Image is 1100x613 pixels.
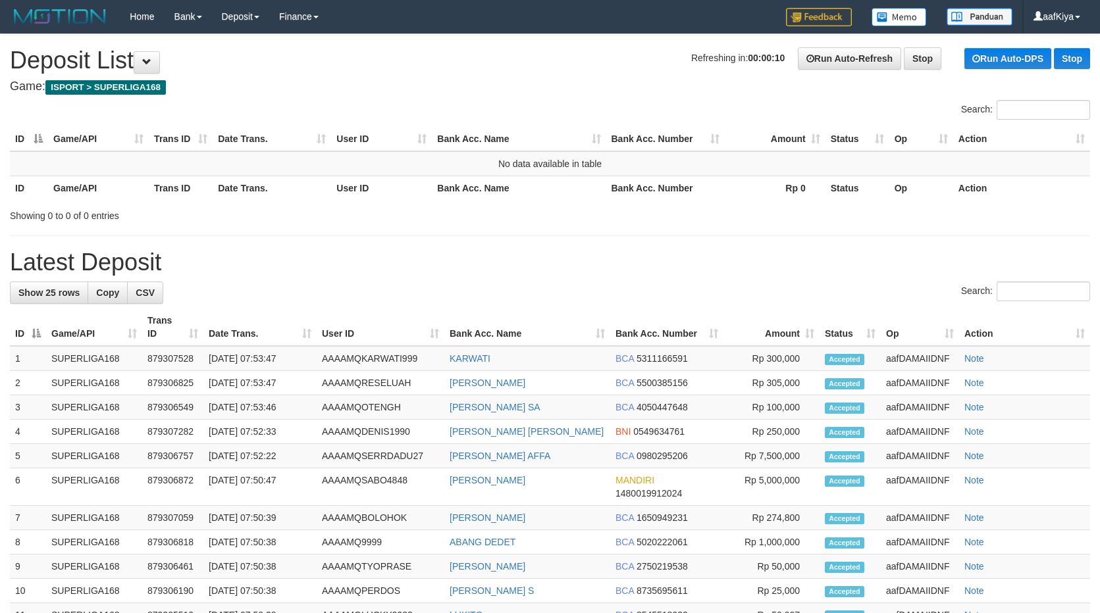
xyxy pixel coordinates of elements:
[637,537,688,547] span: Copy 5020222061 to clipboard
[317,346,444,371] td: AAAAMQKARWATI999
[615,585,634,596] span: BCA
[10,554,46,579] td: 9
[889,176,953,200] th: Op
[615,475,654,485] span: MANDIRI
[825,127,889,151] th: Status: activate to sort column ascending
[142,506,203,530] td: 879307059
[203,444,317,468] td: [DATE] 07:52:22
[961,282,1090,301] label: Search:
[615,402,634,412] span: BCA
[10,7,110,26] img: MOTION_logo.png
[723,530,820,554] td: Rp 1,000,000
[825,513,864,524] span: Accepted
[203,468,317,506] td: [DATE] 07:50:47
[964,537,984,547] a: Note
[203,395,317,420] td: [DATE] 07:53:46
[964,402,984,412] a: Note
[881,308,959,346] th: Op: activate to sort column ascending
[964,512,984,523] a: Note
[997,282,1090,301] input: Search:
[881,468,959,506] td: aafDAMAIIDNF
[881,395,959,420] td: aafDAMAIIDNF
[317,420,444,444] td: AAAAMQDENIS1990
[142,420,203,444] td: 879307282
[964,585,984,596] a: Note
[46,468,142,506] td: SUPERLIGA168
[450,402,540,412] a: [PERSON_NAME] SA
[964,353,984,364] a: Note
[46,371,142,395] td: SUPERLIGA168
[10,127,48,151] th: ID: activate to sort column descending
[317,444,444,468] td: AAAAMQSERRDADU27
[825,403,864,414] span: Accepted
[450,378,525,388] a: [PERSON_NAME]
[637,378,688,388] span: Copy 5500385156 to clipboard
[881,554,959,579] td: aafDAMAIIDNF
[317,371,444,395] td: AAAAMQRESELUAH
[317,468,444,506] td: AAAAMQSABO4848
[798,47,901,70] a: Run Auto-Refresh
[615,512,634,523] span: BCA
[723,371,820,395] td: Rp 305,000
[203,346,317,371] td: [DATE] 07:53:47
[203,420,317,444] td: [DATE] 07:52:33
[825,427,864,438] span: Accepted
[444,308,610,346] th: Bank Acc. Name: activate to sort column ascending
[825,537,864,549] span: Accepted
[881,346,959,371] td: aafDAMAIIDNF
[691,53,785,63] span: Refreshing in:
[872,8,927,26] img: Button%20Memo.svg
[46,506,142,530] td: SUPERLIGA168
[637,512,688,523] span: Copy 1650949231 to clipboard
[723,346,820,371] td: Rp 300,000
[10,176,48,200] th: ID
[203,530,317,554] td: [DATE] 07:50:38
[725,127,825,151] th: Amount: activate to sort column ascending
[10,468,46,506] td: 6
[786,8,852,26] img: Feedback.jpg
[213,176,331,200] th: Date Trans.
[203,554,317,579] td: [DATE] 07:50:38
[615,561,634,572] span: BCA
[46,308,142,346] th: Game/API: activate to sort column ascending
[964,426,984,437] a: Note
[450,537,515,547] a: ABANG DEDET
[142,554,203,579] td: 879306461
[317,308,444,346] th: User ID: activate to sort column ascending
[432,176,606,200] th: Bank Acc. Name
[46,420,142,444] td: SUPERLIGA168
[615,488,682,499] span: Copy 1480019912024 to clipboard
[203,308,317,346] th: Date Trans.: activate to sort column ascending
[88,282,128,304] a: Copy
[881,420,959,444] td: aafDAMAIIDNF
[10,47,1090,74] h1: Deposit List
[825,586,864,597] span: Accepted
[18,287,80,298] span: Show 25 rows
[10,530,46,554] td: 8
[723,444,820,468] td: Rp 7,500,000
[48,127,149,151] th: Game/API: activate to sort column ascending
[10,444,46,468] td: 5
[959,308,1090,346] th: Action: activate to sort column ascending
[723,395,820,420] td: Rp 100,000
[317,554,444,579] td: AAAAMQTYOPRASE
[10,420,46,444] td: 4
[10,346,46,371] td: 1
[317,506,444,530] td: AAAAMQBOLOHOK
[10,371,46,395] td: 2
[450,426,604,437] a: [PERSON_NAME] [PERSON_NAME]
[317,530,444,554] td: AAAAMQ9999
[615,537,634,547] span: BCA
[725,176,825,200] th: Rp 0
[10,579,46,603] td: 10
[142,530,203,554] td: 879306818
[331,176,432,200] th: User ID
[964,561,984,572] a: Note
[881,506,959,530] td: aafDAMAIIDNF
[637,561,688,572] span: Copy 2750219538 to clipboard
[317,579,444,603] td: AAAAMQPERDOS
[331,127,432,151] th: User ID: activate to sort column ascending
[450,353,490,364] a: KARWATI
[142,346,203,371] td: 879307528
[203,371,317,395] td: [DATE] 07:53:47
